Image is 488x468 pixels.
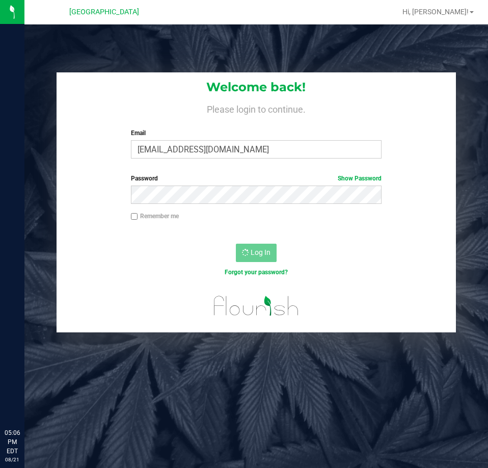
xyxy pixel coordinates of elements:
p: 05:06 PM EDT [5,428,20,456]
h4: Please login to continue. [57,102,455,114]
span: Hi, [PERSON_NAME]! [402,8,469,16]
button: Log In [236,244,277,262]
span: Log In [251,248,270,256]
input: Remember me [131,213,138,220]
img: flourish_logo.svg [206,288,306,324]
span: Password [131,175,158,182]
label: Remember me [131,212,179,221]
h1: Welcome back! [57,81,455,94]
label: Email [131,128,382,138]
a: Forgot your password? [225,269,288,276]
p: 08/21 [5,456,20,463]
a: Show Password [338,175,382,182]
span: [GEOGRAPHIC_DATA] [69,8,139,16]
